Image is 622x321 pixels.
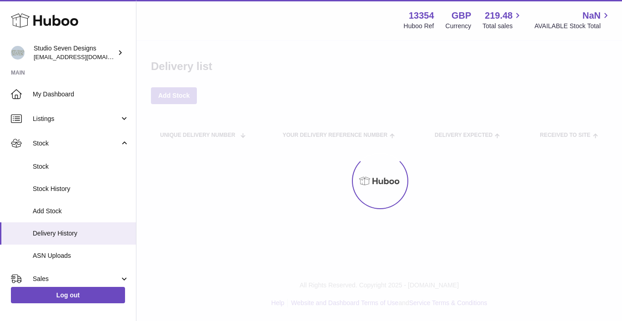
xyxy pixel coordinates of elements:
span: Stock [33,139,120,148]
span: NaN [582,10,601,22]
span: Stock History [33,185,129,193]
a: 219.48 Total sales [482,10,523,30]
a: NaN AVAILABLE Stock Total [534,10,611,30]
strong: GBP [451,10,471,22]
img: contact.studiosevendesigns@gmail.com [11,46,25,60]
span: Stock [33,162,129,171]
span: ASN Uploads [33,251,129,260]
span: [EMAIL_ADDRESS][DOMAIN_NAME] [34,53,134,60]
span: AVAILABLE Stock Total [534,22,611,30]
span: 219.48 [485,10,512,22]
span: Add Stock [33,207,129,216]
span: Delivery History [33,229,129,238]
span: Sales [33,275,120,283]
div: Currency [446,22,472,30]
span: My Dashboard [33,90,129,99]
a: Log out [11,287,125,303]
strong: 13354 [409,10,434,22]
div: Studio Seven Designs [34,44,115,61]
span: Listings [33,115,120,123]
span: Total sales [482,22,523,30]
div: Huboo Ref [404,22,434,30]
